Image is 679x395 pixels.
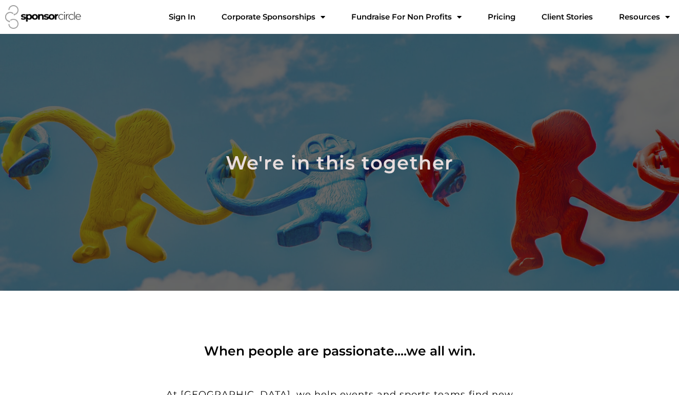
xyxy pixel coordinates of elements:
a: Sign In [161,7,204,27]
a: Client Stories [533,7,601,27]
nav: Menu [161,7,678,27]
h4: When people are passionate....we all win. [160,342,519,360]
h2: We're in this together [133,148,546,177]
a: Fundraise For Non ProfitsMenu Toggle [343,7,470,27]
a: Resources [611,7,678,27]
a: Corporate SponsorshipsMenu Toggle [213,7,333,27]
a: Pricing [480,7,524,27]
img: Sponsor Circle logo [5,5,81,29]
